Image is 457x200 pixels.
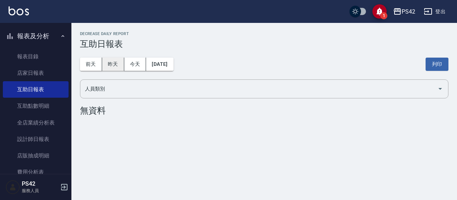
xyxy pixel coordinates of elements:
button: 登出 [421,5,448,18]
button: 列印 [426,58,448,71]
img: Logo [9,6,29,15]
button: 報表及分析 [3,27,69,45]
a: 互助點數明細 [3,98,69,114]
button: 今天 [124,58,146,71]
a: 報表目錄 [3,48,69,65]
a: 設計師日報表 [3,131,69,147]
img: Person [6,180,20,194]
button: PS42 [390,4,418,19]
button: 前天 [80,58,102,71]
a: 店家日報表 [3,65,69,81]
button: save [372,4,387,19]
button: 昨天 [102,58,124,71]
h5: PS42 [22,180,58,187]
a: 費用分析表 [3,164,69,180]
input: 人員名稱 [83,83,435,95]
a: 店販抽成明細 [3,147,69,164]
button: Open [435,83,446,94]
span: 1 [380,12,387,19]
a: 全店業績分析表 [3,114,69,131]
a: 互助日報表 [3,81,69,98]
h3: 互助日報表 [80,39,448,49]
div: PS42 [402,7,415,16]
p: 服務人員 [22,187,58,194]
button: [DATE] [146,58,173,71]
div: 無資料 [80,106,448,116]
h2: Decrease Daily Report [80,31,448,36]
